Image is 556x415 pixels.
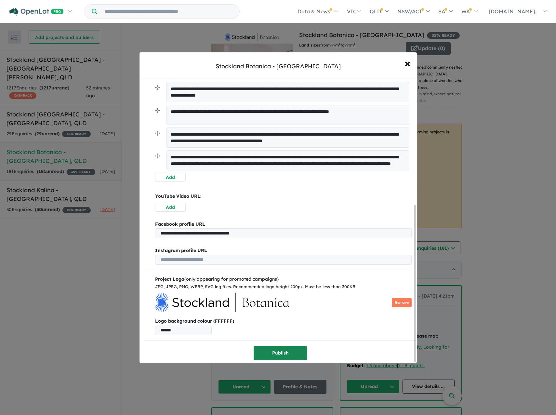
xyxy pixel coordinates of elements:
[155,221,205,227] b: Facebook profile URL
[216,62,341,71] div: Stockland Botanica - [GEOGRAPHIC_DATA]
[155,283,412,290] div: JPG, JPEG, PNG, WEBP, SVG log files. Recommended logo height 200px. Must be less than 300KB
[155,203,186,212] button: Add
[404,56,410,70] span: ×
[155,154,160,158] img: drag.svg
[392,298,412,307] button: Remove
[155,293,290,312] img: Stockland%20Botanica%20-%20Deebing%20Heights%20Logo_0.jpg
[155,85,160,90] img: drag.svg
[155,173,186,182] button: Add
[155,131,160,136] img: drag.svg
[254,346,307,360] button: Publish
[155,108,160,113] img: drag.svg
[489,8,539,15] span: [DOMAIN_NAME]...
[155,317,412,325] b: Logo background colour (FFFFFF)
[155,275,412,283] div: (only appearing for promoted campaigns)
[155,276,184,282] b: Project Logo
[99,5,238,19] input: Try estate name, suburb, builder or developer
[155,193,412,200] p: YouTube Video URL:
[155,248,207,253] b: Instagram profile URL
[9,8,64,16] img: Openlot PRO Logo White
